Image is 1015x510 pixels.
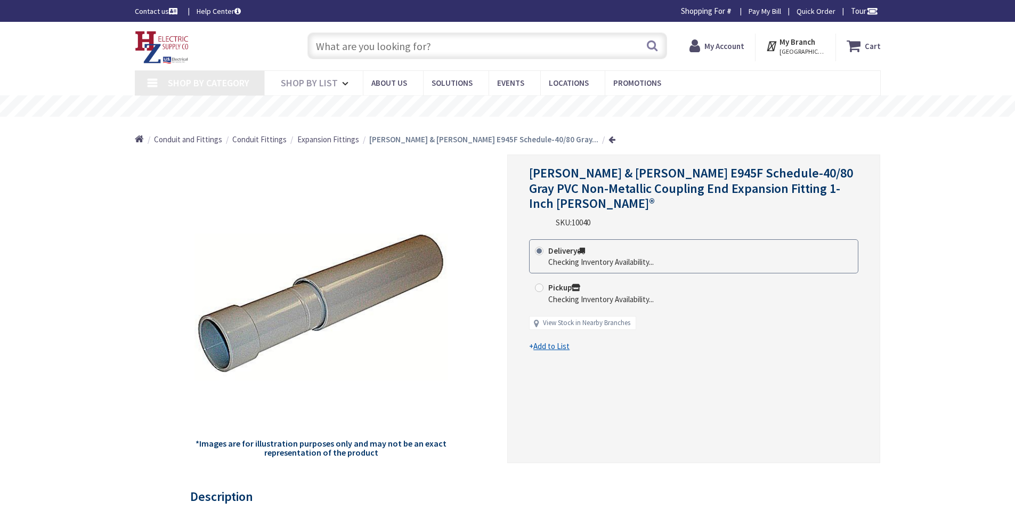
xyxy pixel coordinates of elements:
[369,134,598,144] strong: [PERSON_NAME] & [PERSON_NAME] E945F Schedule-40/80 Gray...
[847,36,881,55] a: Cart
[232,134,287,145] a: Conduit Fittings
[548,246,585,256] strong: Delivery
[307,33,667,59] input: What are you looking for?
[689,36,744,55] a: My Account
[779,37,815,47] strong: My Branch
[865,36,881,55] strong: Cart
[232,134,287,144] span: Conduit Fittings
[529,165,853,212] span: [PERSON_NAME] & [PERSON_NAME] E945F Schedule-40/80 Gray PVC Non-Metallic Coupling End Expansion F...
[432,78,473,88] span: Solutions
[497,78,524,88] span: Events
[533,341,570,351] u: Add to List
[281,77,338,89] span: Shop By List
[297,134,359,144] span: Expansion Fittings
[414,101,603,112] rs-layer: Free Same Day Pickup at 8 Locations
[779,47,825,56] span: [GEOGRAPHIC_DATA], [GEOGRAPHIC_DATA]
[749,6,781,17] a: Pay My Bill
[154,134,222,145] a: Conduit and Fittings
[371,78,407,88] span: About Us
[556,217,590,228] div: SKU:
[681,6,725,16] span: Shopping For
[548,294,654,305] div: Checking Inventory Availability...
[194,439,448,458] h5: *Images are for illustration purposes only and may not be an exact representation of the product
[613,78,661,88] span: Promotions
[529,341,570,352] a: +Add to List
[766,36,825,55] div: My Branch [GEOGRAPHIC_DATA], [GEOGRAPHIC_DATA]
[572,217,590,228] span: 10040
[154,134,222,144] span: Conduit and Fittings
[549,78,589,88] span: Locations
[851,6,878,16] span: Tour
[135,31,189,64] img: HZ Electric Supply
[548,256,654,268] div: Checking Inventory Availability...
[529,341,570,351] span: +
[797,6,835,17] a: Quick Order
[548,282,580,293] strong: Pickup
[168,77,249,89] span: Shop By Category
[197,6,241,17] a: Help Center
[194,177,448,431] img: Thomas & Betts E945F Schedule-40/80 Gray PVC Non-Metallic Coupling End Expansion Fitting 1-Inch C...
[190,490,817,504] h3: Description
[297,134,359,145] a: Expansion Fittings
[727,6,732,16] strong: #
[543,318,630,328] a: View Stock in Nearby Branches
[135,6,180,17] a: Contact us
[704,41,744,51] strong: My Account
